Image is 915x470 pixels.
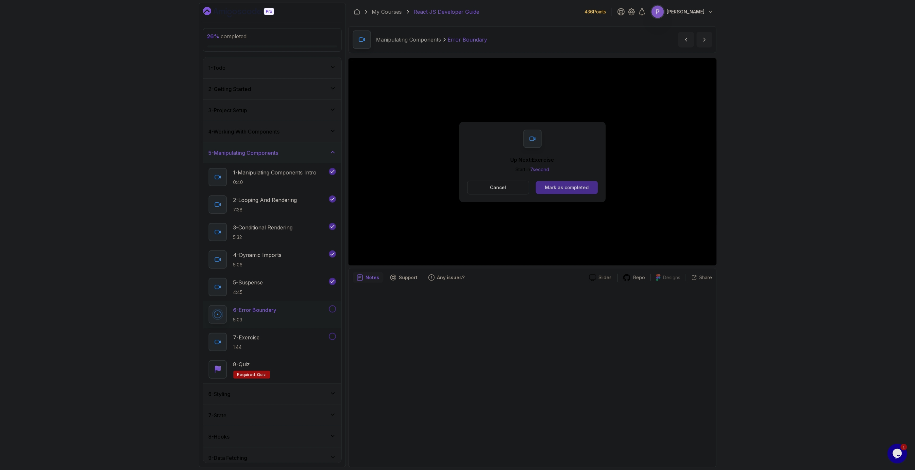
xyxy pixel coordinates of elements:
[399,274,418,281] p: Support
[511,156,554,164] p: Up Next: Exercise
[209,223,336,241] button: 3-Conditional Rendering5:32
[209,149,279,157] h3: 5 - Manipulating Components
[233,344,260,351] p: 1:44
[618,274,651,282] a: Repo
[233,234,293,241] p: 5:32
[209,305,336,324] button: 6-Error Boundary5:03
[354,9,360,15] a: Dashboard
[584,274,617,281] a: Slides
[203,100,341,121] button: 3-Project Setup
[233,224,293,231] p: 3 - Conditional Rendering
[203,405,341,426] button: 7-State
[237,372,257,377] span: Required-
[467,181,530,194] button: Cancel
[203,426,341,447] button: 8-Hooks
[585,9,606,15] p: 436 Points
[424,272,469,283] button: Feedback button
[437,274,465,281] p: Any issues?
[667,9,705,15] p: [PERSON_NAME]
[386,272,422,283] button: Support button
[207,33,247,40] span: completed
[233,262,282,268] p: 5:06
[209,168,336,186] button: 1-Manipulating Components Intro0:40
[888,444,908,463] iframe: chat widget
[233,334,260,341] p: 7 - Exercise
[686,274,712,281] button: Share
[678,32,694,47] button: previous content
[372,8,402,16] a: My Courses
[207,33,220,40] span: 26 %
[203,384,341,405] button: 6-Styling
[209,433,230,441] h3: 8 - Hooks
[233,196,297,204] p: 2 - Looping And Rendering
[233,207,297,213] p: 7:38
[233,279,263,286] p: 5 - Suspense
[652,6,664,18] img: user profile image
[233,306,277,314] p: 6 - Error Boundary
[353,272,383,283] button: notes button
[651,5,714,18] button: user profile image[PERSON_NAME]
[257,372,266,377] span: quiz
[209,390,231,398] h3: 6 - Styling
[348,58,717,265] iframe: 6 - Error Boundary
[209,128,280,136] h3: 4 - Working With Components
[536,181,598,194] button: Mark as completed
[366,274,380,281] p: Notes
[209,411,227,419] h3: 7 - State
[697,32,712,47] button: next content
[376,36,441,44] p: Manipulating Components
[233,251,282,259] p: 4 - Dynamic Imports
[209,454,247,462] h3: 9 - Data Fetching
[209,85,251,93] h3: 2 - Getting Started
[209,64,226,72] h3: 1 - Todo
[545,184,589,191] div: Mark as completed
[203,121,341,142] button: 4-Working With Components
[209,250,336,269] button: 4-Dynamic Imports5:06
[233,169,317,176] p: 1 - Manipulating Components Intro
[209,333,336,351] button: 7-Exercise1:44
[511,166,554,173] p: Start in
[209,360,336,379] button: 8-QuizRequired-quiz
[203,57,341,78] button: 1-Todo
[490,184,506,191] p: Cancel
[233,316,277,323] p: 5:03
[634,274,645,281] p: Repo
[530,167,549,172] span: 7 second
[233,360,250,368] p: 8 - Quiz
[414,8,480,16] p: React JS Developer Guide
[599,274,612,281] p: Slides
[203,447,341,468] button: 9-Data Fetching
[233,179,317,186] p: 0:40
[233,289,263,296] p: 4:45
[203,142,341,163] button: 5-Manipulating Components
[663,274,681,281] p: Designs
[203,79,341,99] button: 2-Getting Started
[203,7,289,17] a: Dashboard
[209,106,247,114] h3: 3 - Project Setup
[209,195,336,214] button: 2-Looping And Rendering7:38
[448,36,487,44] p: Error Boundary
[209,278,336,296] button: 5-Suspense4:45
[700,274,712,281] p: Share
